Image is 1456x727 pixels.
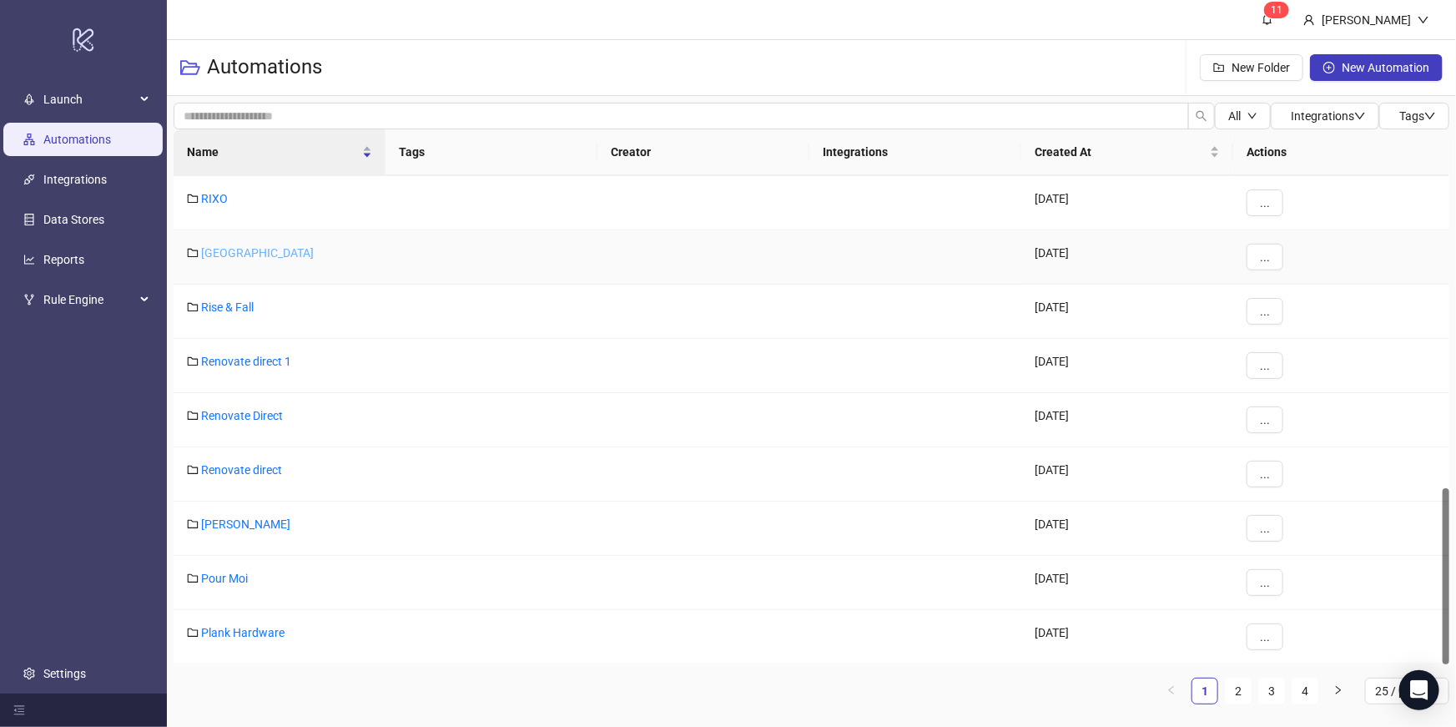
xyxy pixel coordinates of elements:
li: Next Page [1325,678,1352,704]
button: Integrationsdown [1271,103,1379,129]
div: [DATE] [1021,339,1233,393]
th: Actions [1233,129,1449,175]
span: Rule Engine [43,283,135,316]
li: 2 [1225,678,1252,704]
button: Alldown [1215,103,1271,129]
a: Renovate direct 1 [201,355,291,368]
button: ... [1247,569,1283,596]
span: ... [1260,305,1270,318]
li: 3 [1258,678,1285,704]
span: New Automation [1342,61,1429,74]
span: 25 / page [1375,679,1439,704]
sup: 11 [1264,2,1289,18]
span: 1 [1277,4,1282,16]
span: folder [187,464,199,476]
span: ... [1260,522,1270,535]
span: bell [1262,13,1273,25]
th: Creator [597,129,809,175]
span: folder [187,193,199,204]
div: [DATE] [1021,447,1233,502]
a: Integrations [43,173,107,186]
h3: Automations [207,54,322,81]
div: Open Intercom Messenger [1399,670,1439,710]
a: Renovate Direct [201,409,283,422]
div: [PERSON_NAME] [1315,11,1418,29]
span: Integrations [1291,109,1366,123]
span: ... [1260,630,1270,644]
span: 1 [1271,4,1277,16]
a: 2 [1226,679,1251,704]
button: right [1325,678,1352,704]
span: down [1418,14,1429,26]
a: Data Stores [43,213,104,226]
button: Tagsdown [1379,103,1449,129]
a: Reports [43,253,84,266]
a: Pour Moi [201,572,248,585]
a: Automations [43,133,111,146]
button: ... [1247,244,1283,270]
button: ... [1247,352,1283,379]
button: left [1158,678,1185,704]
span: folder [187,573,199,584]
a: Settings [43,667,86,680]
a: Renovate direct [201,463,282,477]
th: Integrations [809,129,1021,175]
span: user [1303,14,1315,26]
span: search [1196,110,1207,122]
button: New Folder [1200,54,1303,81]
span: plus-circle [1323,62,1335,73]
span: folder [187,627,199,639]
div: [DATE] [1021,502,1233,556]
li: 1 [1192,678,1218,704]
span: down [1247,111,1257,121]
span: menu-fold [13,704,25,716]
span: ... [1260,250,1270,264]
a: [GEOGRAPHIC_DATA] [201,246,314,260]
span: right [1333,685,1343,695]
span: Name [187,143,359,161]
span: folder [187,301,199,313]
th: Tags [385,129,597,175]
span: fork [23,294,35,305]
span: folder [187,518,199,530]
span: rocket [23,93,35,105]
span: down [1424,110,1436,122]
button: ... [1247,461,1283,487]
span: folder-add [1213,62,1225,73]
span: ... [1260,359,1270,372]
span: folder [187,356,199,367]
a: [PERSON_NAME] [201,517,290,531]
th: Created At [1021,129,1233,175]
button: ... [1247,515,1283,542]
div: [DATE] [1021,610,1233,664]
span: New Folder [1232,61,1290,74]
li: 4 [1292,678,1318,704]
a: Rise & Fall [201,300,254,314]
div: [DATE] [1021,176,1233,230]
span: left [1166,685,1176,695]
div: [DATE] [1021,285,1233,339]
span: ... [1260,413,1270,427]
span: ... [1260,467,1270,481]
th: Name [174,129,385,175]
a: 1 [1192,679,1217,704]
span: ... [1260,196,1270,210]
button: ... [1247,406,1283,433]
span: folder-open [180,58,200,78]
span: folder [187,410,199,422]
div: [DATE] [1021,230,1233,285]
span: Launch [43,83,135,116]
span: ... [1260,576,1270,589]
a: RIXO [201,192,228,205]
a: 4 [1292,679,1317,704]
a: Plank Hardware [201,626,285,639]
span: down [1354,110,1366,122]
span: folder [187,247,199,259]
button: ... [1247,298,1283,325]
button: ... [1247,624,1283,650]
a: 3 [1259,679,1284,704]
li: Previous Page [1158,678,1185,704]
div: Page Size [1365,678,1449,704]
button: ... [1247,189,1283,216]
div: [DATE] [1021,556,1233,610]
